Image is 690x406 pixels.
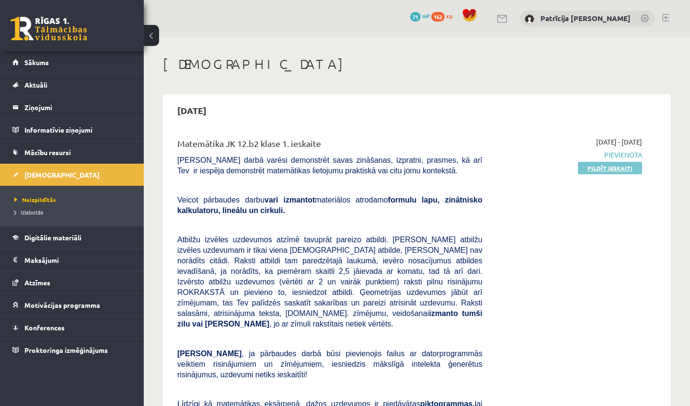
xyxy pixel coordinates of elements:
[12,339,132,361] a: Proktoringa izmēģinājums
[24,233,81,242] span: Digitālie materiāli
[14,195,134,204] a: Neizpildītās
[12,271,132,293] a: Atzīmes
[177,350,483,379] span: , ja pārbaudes darbā būsi pievienojis failus ar datorprogrammās veiktiem risinājumiem un zīmējumi...
[24,119,132,141] legend: Informatīvie ziņojumi
[177,156,483,175] span: [PERSON_NAME] darbā varēsi demonstrēt savas zināšanas, izpratni, prasmes, kā arī Tev ir iespēja d...
[12,294,132,316] a: Motivācijas programma
[24,278,50,287] span: Atzīmes
[11,17,87,41] a: Rīgas 1. Tālmācības vidusskola
[12,51,132,73] a: Sākums
[431,12,445,22] span: 162
[431,12,457,20] a: 162 xp
[264,196,315,204] b: vari izmantot
[24,301,100,309] span: Motivācijas programma
[540,13,631,23] a: Patrīcija [PERSON_NAME]
[422,12,430,20] span: mP
[24,346,108,354] span: Proktoringa izmēģinājums
[24,249,132,271] legend: Maksājumi
[12,96,132,118] a: Ziņojumi
[497,150,642,160] span: Pievienota
[410,12,421,22] span: 71
[12,164,132,186] a: [DEMOGRAPHIC_DATA]
[14,208,43,216] span: Izlabotās
[446,12,452,20] span: xp
[24,148,71,157] span: Mācību resursi
[429,309,458,317] b: izmanto
[12,249,132,271] a: Maksājumi
[168,99,216,122] h2: [DATE]
[410,12,430,20] a: 71 mP
[163,56,671,72] h1: [DEMOGRAPHIC_DATA]
[177,350,241,358] span: [PERSON_NAME]
[177,137,483,155] div: Matemātika JK 12.b2 klase 1. ieskaite
[177,236,483,328] span: Atbilžu izvēles uzdevumos atzīmē tavuprāt pareizo atbildi. [PERSON_NAME] atbilžu izvēles uzdevuma...
[12,141,132,163] a: Mācību resursi
[24,80,47,89] span: Aktuāli
[24,170,100,179] span: [DEMOGRAPHIC_DATA]
[12,119,132,141] a: Informatīvie ziņojumi
[24,323,65,332] span: Konferences
[12,226,132,248] a: Digitālie materiāli
[596,137,642,147] span: [DATE] - [DATE]
[24,96,132,118] legend: Ziņojumi
[12,74,132,96] a: Aktuāli
[578,162,642,174] a: Pildīt ieskaiti
[14,196,56,203] span: Neizpildītās
[177,196,483,214] b: formulu lapu, zinātnisko kalkulatoru, lineālu un cirkuli.
[24,58,49,67] span: Sākums
[525,14,534,24] img: Patrīcija Nikola Kirika
[177,196,483,214] span: Veicot pārbaudes darbu materiālos atrodamo
[14,208,134,216] a: Izlabotās
[12,316,132,338] a: Konferences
